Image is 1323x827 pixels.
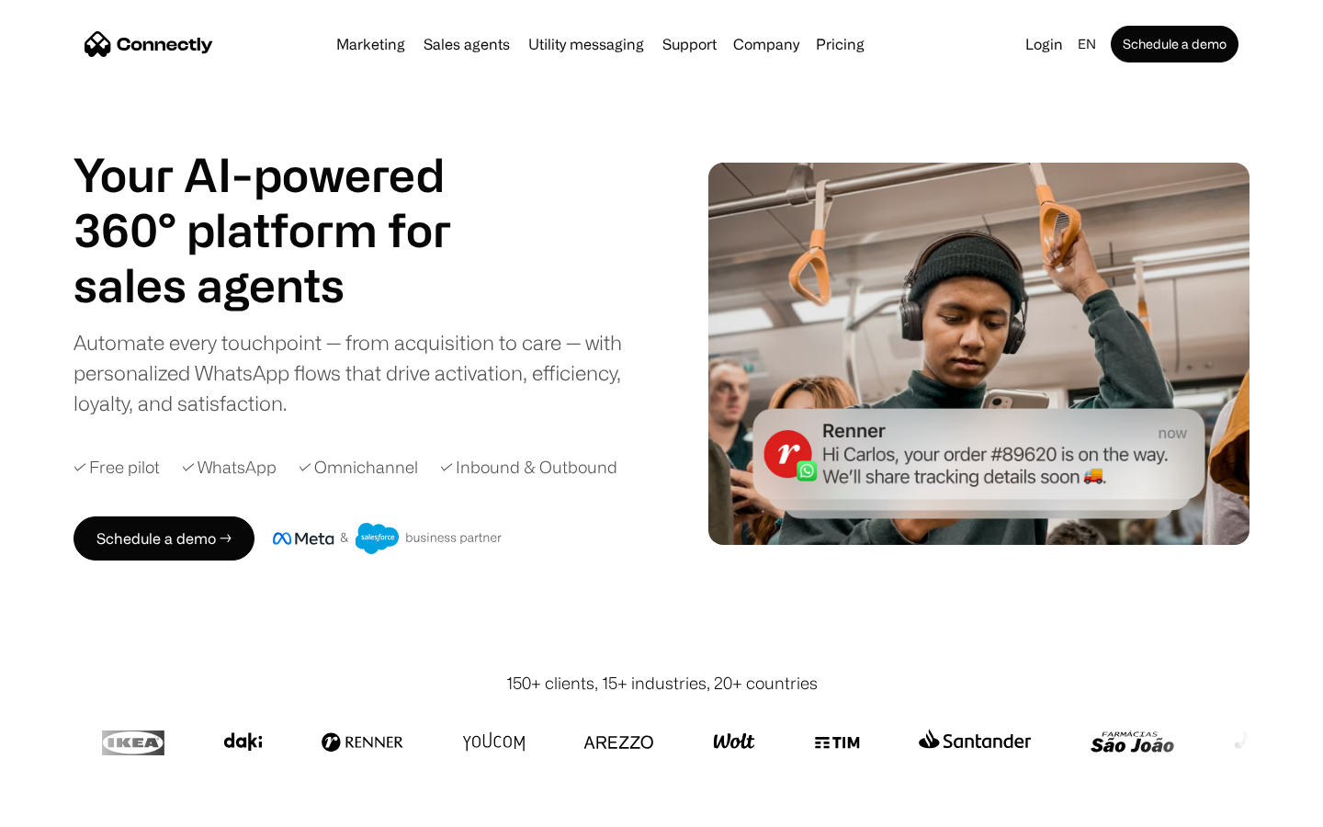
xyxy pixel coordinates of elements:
[273,523,503,554] img: Meta and Salesforce business partner badge.
[1018,31,1070,57] a: Login
[73,257,496,312] h1: sales agents
[73,455,160,480] div: ✓ Free pilot
[1070,31,1107,57] div: en
[182,455,277,480] div: ✓ WhatsApp
[299,455,418,480] div: ✓ Omnichannel
[733,31,799,57] div: Company
[329,37,413,51] a: Marketing
[85,30,213,58] a: home
[728,31,805,57] div: Company
[73,257,496,312] div: 1 of 4
[18,793,110,821] aside: Language selected: English
[808,37,872,51] a: Pricing
[73,327,652,418] div: Automate every touchpoint — from acquisition to care — with personalized WhatsApp flows that driv...
[73,516,254,561] a: Schedule a demo →
[655,37,724,51] a: Support
[37,795,110,821] ul: Language list
[1078,31,1096,57] div: en
[73,147,496,257] h1: Your AI-powered 360° platform for
[440,455,617,480] div: ✓ Inbound & Outbound
[506,671,818,696] div: 150+ clients, 15+ industries, 20+ countries
[521,37,651,51] a: Utility messaging
[73,257,496,312] div: carousel
[1111,26,1238,62] a: Schedule a demo
[416,37,517,51] a: Sales agents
